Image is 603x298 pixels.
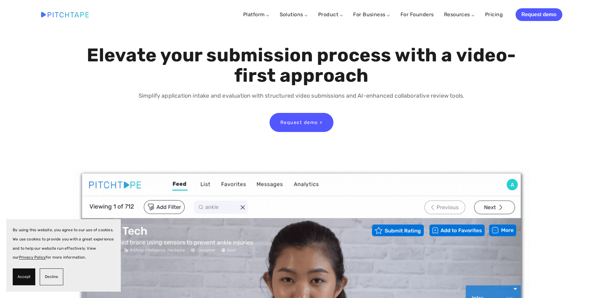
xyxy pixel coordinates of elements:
[444,11,475,17] a: Resources ⌵
[45,272,58,281] span: Decline
[485,9,503,20] a: Pricing
[19,255,46,260] a: Privacy Policy
[270,113,333,132] a: Request demo >
[41,12,89,17] img: Pitchtape | Video Submission Management Software
[516,8,562,21] a: Request demo
[280,11,308,17] a: Solutions ⌵
[85,45,518,86] h1: Elevate your submission process with a video-first approach
[13,225,114,262] p: By using this website, you agree to our use of cookies. We use cookies to provide you with a grea...
[318,11,343,17] a: Product ⌵
[85,91,518,100] p: Simplify application intake and evaluation with structured video submissions and AI-enhanced coll...
[243,11,270,17] a: Platform ⌵
[401,9,434,20] a: For Founders
[353,11,390,17] a: For Business ⌵
[17,272,31,281] span: Accept
[571,267,603,298] iframe: Chat Widget
[6,219,121,292] section: Cookie banner
[40,268,63,285] button: Decline
[13,268,35,285] button: Accept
